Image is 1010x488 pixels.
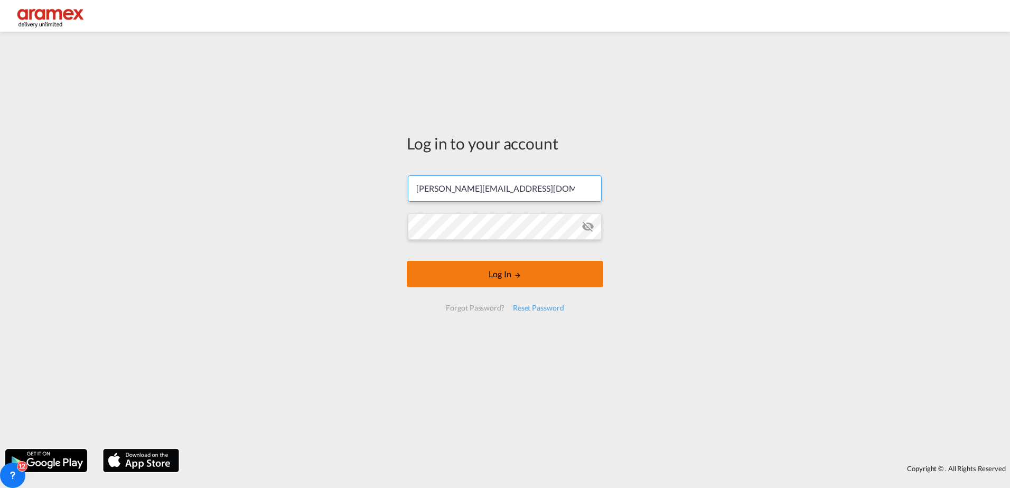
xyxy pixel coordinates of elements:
input: Enter email/phone number [408,175,602,202]
div: Log in to your account [407,132,603,154]
img: google.png [4,448,88,473]
div: Reset Password [509,298,568,317]
img: dca169e0c7e311edbe1137055cab269e.png [16,4,87,28]
div: Forgot Password? [442,298,508,317]
md-icon: icon-eye-off [582,220,594,233]
button: LOGIN [407,261,603,287]
div: Copyright © . All Rights Reserved [184,459,1010,477]
img: apple.png [102,448,180,473]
